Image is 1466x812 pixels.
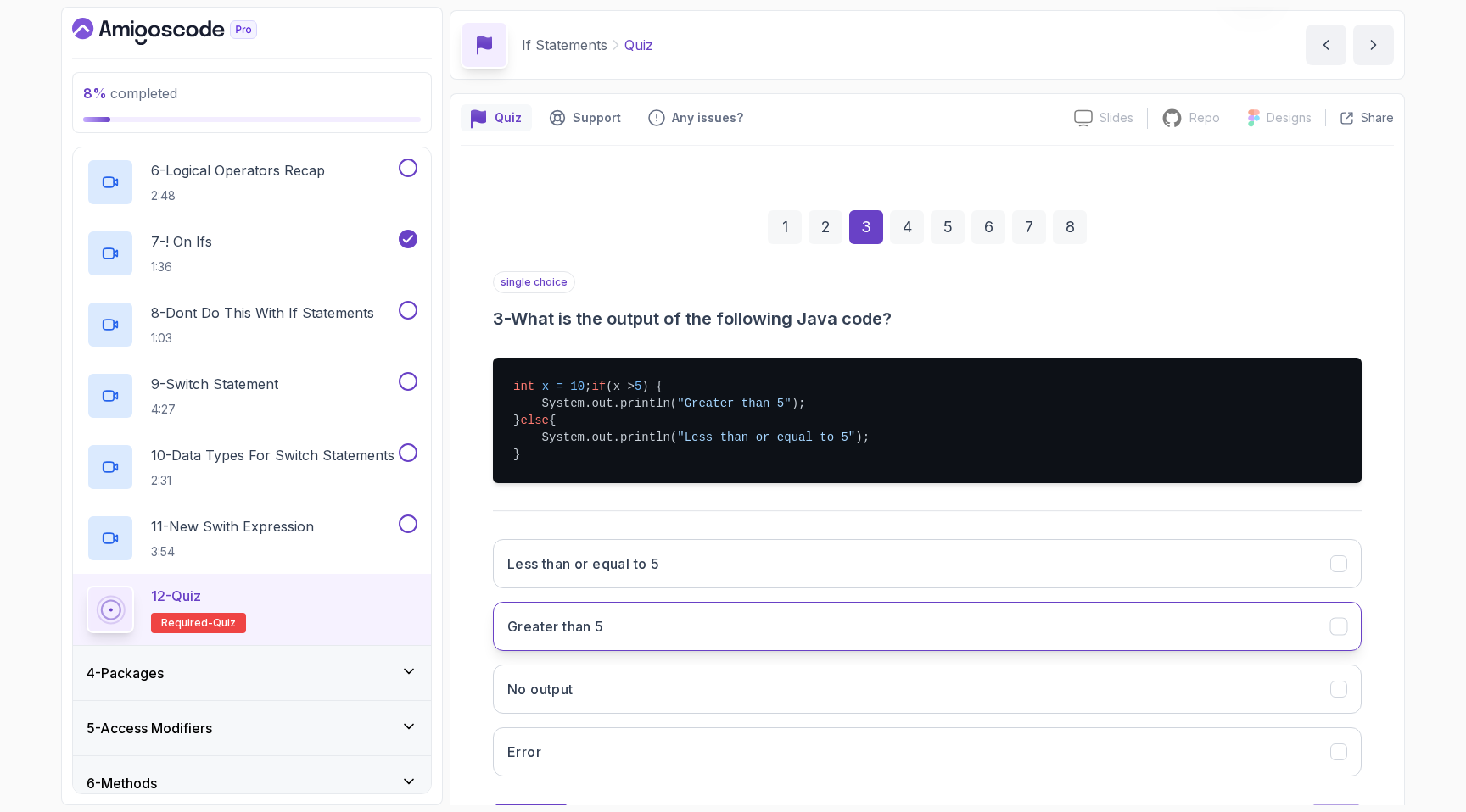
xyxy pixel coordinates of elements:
p: 11 - New Swith Expression [151,516,314,537]
button: 11-New Swith Expression3:54 [87,514,417,562]
h3: Error [507,742,541,762]
p: Quiz [624,35,653,55]
button: 12-QuizRequired-quiz [87,586,417,633]
span: 10 [570,380,585,393]
p: 9 - Switch Statement [151,374,278,394]
button: Feedback button [638,104,753,131]
button: Share [1325,109,1394,126]
button: 8-Dont Do This With If Statements1:03 [87,301,417,348]
div: 4 [890,210,924,244]
span: else [520,414,549,427]
p: Share [1361,109,1394,126]
button: 5-Access Modifiers [73,701,431,755]
h3: Greater than 5 [507,616,604,637]
button: 4-Packages [73,646,431,700]
span: if [591,380,606,393]
p: Quiz [495,109,522,126]
span: "Greater than 5" [677,397,791,410]
span: "Less than or equal to 5" [677,431,855,444]
h3: No output [507,679,574,699]
span: 8 % [83,85,107,102]
div: 8 [1053,210,1087,244]
p: 1:36 [151,259,212,275]
p: 10 - Data Types For Switch Statements [151,445,394,465]
button: No output [493,665,1362,714]
span: x [542,380,549,393]
p: 2:48 [151,187,325,204]
div: 2 [809,210,842,244]
a: Dashboard [72,18,296,45]
p: 3:54 [151,543,314,560]
p: Any issues? [672,109,743,126]
button: 7-! On Ifs1:36 [87,230,417,277]
button: Less than or equal to 5 [493,539,1362,588]
button: next content [1353,25,1394,65]
button: 9-Switch Statement4:27 [87,372,417,420]
h3: 3 - What is the output of the following Java code? [493,307,1362,331]
div: 5 [931,210,965,244]
p: If Statements [522,35,607,55]
p: 8 - Dont Do This With If Statements [151,303,374,323]
p: 12 - Quiz [151,586,201,606]
span: 5 [635,380,641,393]
h3: 4 - Packages [87,663,164,683]
p: single choice [493,271,575,293]
p: Repo [1189,109,1220,126]
p: Support [573,109,621,126]
h3: Less than or equal to 5 [507,553,659,574]
p: Slides [1099,109,1133,126]
span: completed [83,85,177,102]
p: Designs [1267,109,1312,126]
span: Required- [161,616,213,630]
pre: ; (x > ) { System.out.println( ); } { System.out.println( ); } [493,358,1362,483]
button: Support button [539,104,631,131]
button: 10-Data Types For Switch Statements2:31 [87,443,417,491]
p: 4:27 [151,401,278,418]
button: previous content [1306,25,1346,65]
button: quiz button [461,104,532,131]
p: 6 - Logical Operators Recap [151,160,325,181]
p: 2:31 [151,472,394,489]
h3: 5 - Access Modifiers [87,718,212,738]
div: 1 [768,210,802,244]
span: int [513,380,534,393]
button: 6-Methods [73,756,431,810]
div: 7 [1012,210,1046,244]
div: 3 [849,210,883,244]
button: Error [493,727,1362,776]
p: 7 - ! On Ifs [151,231,212,252]
button: 6-Logical Operators Recap2:48 [87,159,417,206]
p: 1:03 [151,330,374,347]
span: = [556,380,562,393]
button: Greater than 5 [493,602,1362,651]
h3: 6 - Methods [87,773,157,793]
span: quiz [213,616,236,630]
div: 6 [971,210,1005,244]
